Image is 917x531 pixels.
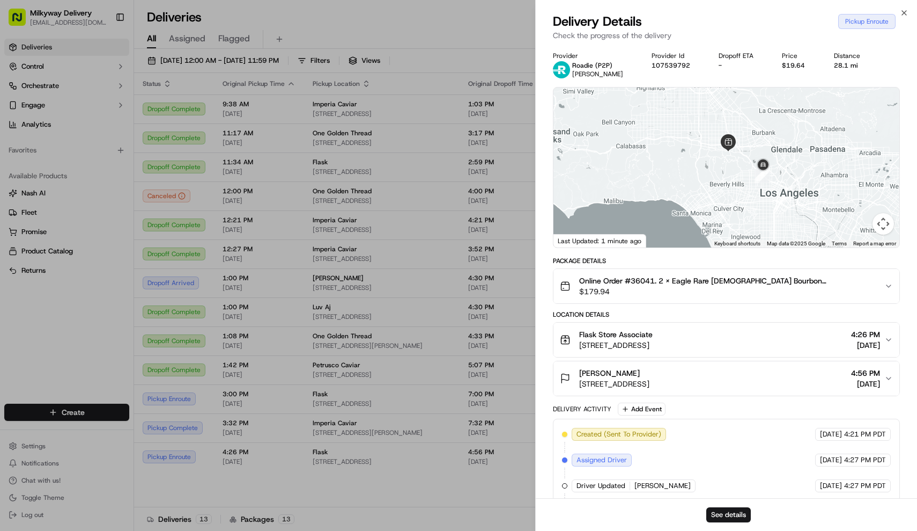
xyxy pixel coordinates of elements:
[572,61,623,70] p: Roadie (P2P)
[553,13,642,30] span: Delivery Details
[553,52,634,60] div: Provider
[21,196,30,205] img: 1736555255976-a54dd68f-1ca7-489b-9aae-adbdc363a1c4
[553,269,900,303] button: Online Order #36041. 2 x Eagle Rare [DEMOGRAPHIC_DATA] Bourbon 750ml($179.94)$179.94
[35,166,39,175] span: •
[572,70,623,78] span: [PERSON_NAME]
[553,30,900,41] p: Check the progress of the delivery
[553,323,900,357] button: Flask Store Associate[STREET_ADDRESS]4:26 PM[DATE]
[652,61,690,70] button: 107539792
[820,481,842,491] span: [DATE]
[33,195,114,204] span: Wisdom [PERSON_NAME]
[834,52,871,60] div: Distance
[706,507,751,522] button: See details
[122,195,144,204] span: [DATE]
[41,166,63,175] span: [DATE]
[76,266,130,274] a: Powered byPylon
[182,106,195,119] button: Start new chat
[714,240,760,248] button: Keyboard shortcuts
[107,266,130,274] span: Pylon
[48,103,176,113] div: Start new chat
[844,481,886,491] span: 4:27 PM PDT
[755,169,768,183] div: 1
[11,11,32,32] img: Nash
[851,379,880,389] span: [DATE]
[844,430,886,439] span: 4:21 PM PDT
[556,234,591,248] img: Google
[832,241,847,246] a: Terms (opens in new tab)
[756,167,770,181] div: 2
[91,241,99,250] div: 💻
[579,286,876,297] span: $179.94
[579,275,876,286] span: Online Order #36041. 2 x Eagle Rare [DEMOGRAPHIC_DATA] Bourbon 750ml($179.94)
[166,137,195,150] button: See all
[11,140,72,148] div: Past conversations
[86,236,176,255] a: 💻API Documentation
[48,113,147,122] div: We're available if you need us!
[782,52,816,60] div: Price
[579,379,649,389] span: [STREET_ADDRESS]
[553,405,611,413] div: Delivery Activity
[579,329,653,340] span: Flask Store Associate
[782,61,816,70] div: $19.64
[579,368,640,379] span: [PERSON_NAME]
[11,103,30,122] img: 1736555255976-a54dd68f-1ca7-489b-9aae-adbdc363a1c4
[553,234,646,248] div: Last Updated: 1 minute ago
[851,340,880,351] span: [DATE]
[23,103,42,122] img: 8571987876998_91fb9ceb93ad5c398215_72.jpg
[820,455,842,465] span: [DATE]
[719,61,765,70] div: -
[719,52,765,60] div: Dropoff ETA
[6,236,86,255] a: 📗Knowledge Base
[820,430,842,439] span: [DATE]
[579,340,653,351] span: [STREET_ADDRESS]
[553,257,900,265] div: Package Details
[844,455,886,465] span: 4:27 PM PDT
[556,234,591,248] a: Open this area in Google Maps (opens a new window)
[11,241,19,250] div: 📗
[872,213,894,235] button: Map camera controls
[576,430,661,439] span: Created (Sent To Provider)
[553,361,900,396] button: [PERSON_NAME][STREET_ADDRESS]4:56 PM[DATE]
[576,481,625,491] span: Driver Updated
[101,240,172,251] span: API Documentation
[652,52,701,60] div: Provider Id
[11,43,195,60] p: Welcome 👋
[576,455,627,465] span: Assigned Driver
[853,241,896,246] a: Report a map error
[851,368,880,379] span: 4:56 PM
[618,403,665,416] button: Add Event
[553,61,570,78] img: roadie-logo-v2.jpg
[767,241,825,246] span: Map data ©2025 Google
[116,195,120,204] span: •
[834,61,871,70] div: 28.1 mi
[553,310,900,319] div: Location Details
[851,329,880,340] span: 4:26 PM
[634,481,691,491] span: [PERSON_NAME]
[28,69,193,81] input: Got a question? Start typing here...
[11,185,28,206] img: Wisdom Oko
[21,240,82,251] span: Knowledge Base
